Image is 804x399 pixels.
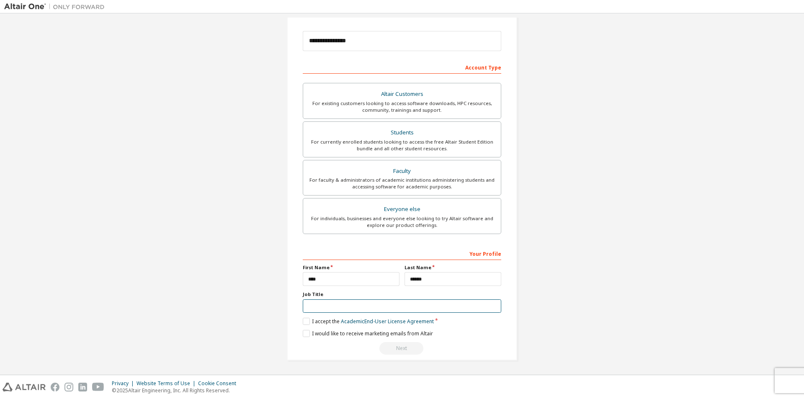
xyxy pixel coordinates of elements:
[78,383,87,391] img: linkedin.svg
[308,127,496,139] div: Students
[303,60,501,74] div: Account Type
[303,342,501,355] div: Read and acccept EULA to continue
[303,247,501,260] div: Your Profile
[308,177,496,190] div: For faculty & administrators of academic institutions administering students and accessing softwa...
[64,383,73,391] img: instagram.svg
[341,318,434,325] a: Academic End-User License Agreement
[308,139,496,152] div: For currently enrolled students looking to access the free Altair Student Edition bundle and all ...
[303,318,434,325] label: I accept the
[303,264,399,271] label: First Name
[51,383,59,391] img: facebook.svg
[308,215,496,229] div: For individuals, businesses and everyone else looking to try Altair software and explore our prod...
[308,100,496,113] div: For existing customers looking to access software downloads, HPC resources, community, trainings ...
[303,291,501,298] label: Job Title
[4,3,109,11] img: Altair One
[137,380,198,387] div: Website Terms of Use
[303,330,433,337] label: I would like to receive marketing emails from Altair
[112,380,137,387] div: Privacy
[92,383,104,391] img: youtube.svg
[308,88,496,100] div: Altair Customers
[405,264,501,271] label: Last Name
[112,387,241,394] p: © 2025 Altair Engineering, Inc. All Rights Reserved.
[308,165,496,177] div: Faculty
[198,380,241,387] div: Cookie Consent
[308,203,496,215] div: Everyone else
[3,383,46,391] img: altair_logo.svg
